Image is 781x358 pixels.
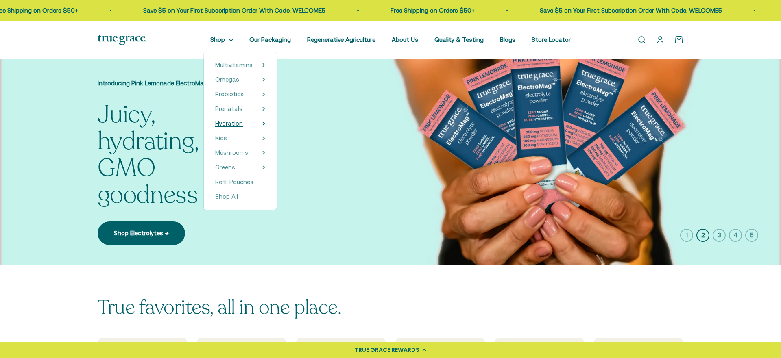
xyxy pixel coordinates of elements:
span: Kids [215,135,227,141]
a: Free Shipping on Orders $50+ [373,7,458,14]
span: Probiotics [215,91,244,98]
summary: Mushrooms [215,148,265,158]
a: About Us [392,36,418,43]
a: Shop All [215,192,265,202]
span: Shop All [215,193,238,200]
a: Prenatals [215,104,242,114]
button: 3 [713,229,726,242]
a: Blogs [500,36,515,43]
a: Kids [215,133,227,143]
a: Our Packaging [249,36,291,43]
a: Refill Pouches [215,177,265,187]
span: Mushrooms [215,149,248,156]
p: Save $5 on Your First Subscription Order With Code: WELCOME5 [126,6,308,15]
a: Mushrooms [215,148,248,158]
button: 4 [729,229,742,242]
summary: Multivitamins [215,60,265,70]
a: Omegas [215,75,239,85]
a: Greens [215,163,235,172]
button: 1 [680,229,693,242]
span: Greens [215,164,235,171]
a: Regenerative Agriculture [307,36,375,43]
button: 5 [745,229,758,242]
split-lines: Juicy, hydrating, non-GMO goodness [98,98,255,212]
span: Multivitamins [215,61,253,68]
summary: Prenatals [215,104,265,114]
button: 2 [696,229,709,242]
summary: Kids [215,133,265,143]
div: TRUE GRACE REWARDS [355,346,419,354]
a: Shop Electrolytes → [98,221,185,245]
summary: Hydration [215,119,265,128]
summary: Omegas [215,75,265,85]
summary: Shop [210,35,233,45]
span: Refill Pouches [215,178,253,185]
summary: Greens [215,163,265,172]
p: Save $5 on Your First Subscription Order With Code: WELCOME5 [523,6,705,15]
a: Probiotics [215,89,244,99]
span: Prenatals [215,105,242,112]
a: Hydration [215,119,243,128]
a: Store Locator [532,36,571,43]
span: Hydration [215,120,243,127]
span: Omegas [215,76,239,83]
a: Multivitamins [215,60,253,70]
split-lines: True favorites, all in one place. [98,294,341,321]
a: Quality & Testing [434,36,484,43]
summary: Probiotics [215,89,265,99]
p: Introducing Pink Lemonade ElectroMag [98,78,260,88]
